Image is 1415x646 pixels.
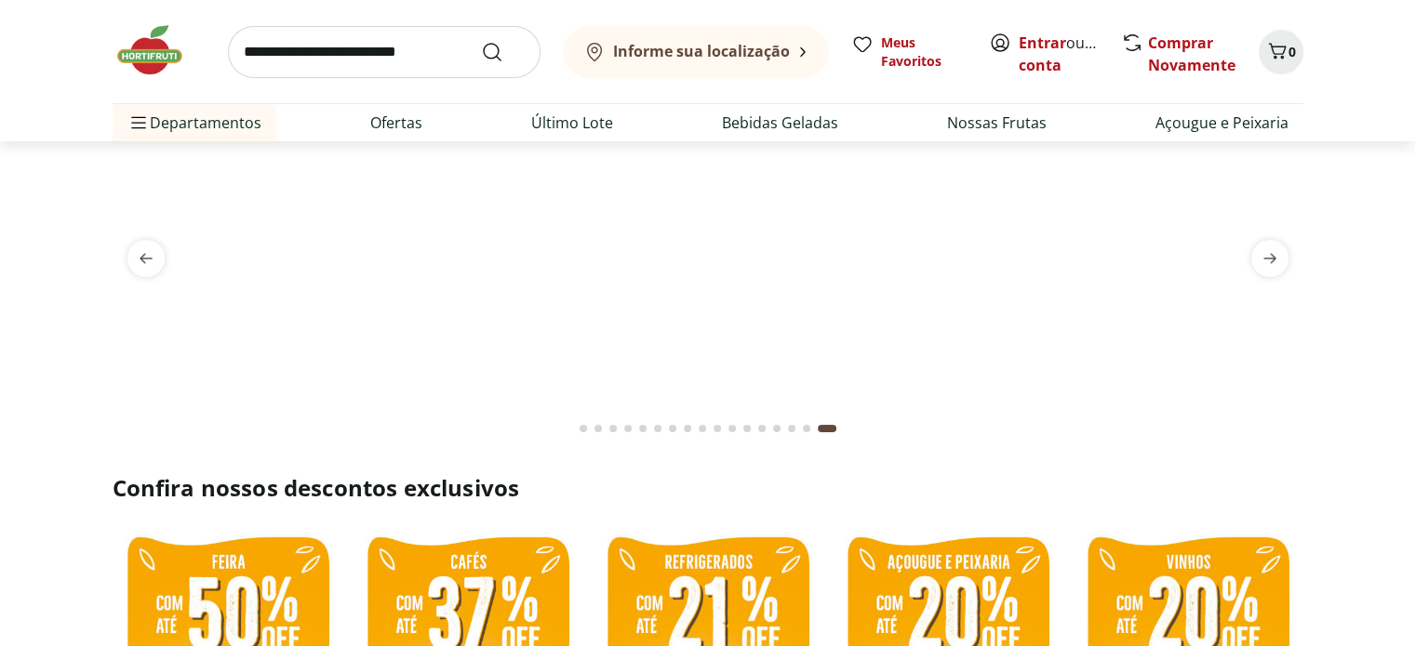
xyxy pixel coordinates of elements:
[113,473,1303,503] h2: Confira nossos descontos exclusivos
[591,406,606,451] button: Go to page 2 from fs-carousel
[814,406,840,451] button: Current page from fs-carousel
[1155,112,1288,134] a: Açougue e Peixaria
[947,112,1047,134] a: Nossas Frutas
[127,100,150,145] button: Menu
[531,112,613,134] a: Último Lote
[228,26,541,78] input: search
[1236,240,1303,277] button: next
[695,406,710,451] button: Go to page 9 from fs-carousel
[563,26,829,78] button: Informe sua localização
[1019,33,1066,53] a: Entrar
[799,406,814,451] button: Go to page 16 from fs-carousel
[851,33,967,71] a: Meus Favoritos
[881,33,967,71] span: Meus Favoritos
[650,406,665,451] button: Go to page 6 from fs-carousel
[710,406,725,451] button: Go to page 10 from fs-carousel
[769,406,784,451] button: Go to page 14 from fs-carousel
[113,240,180,277] button: previous
[1259,30,1303,74] button: Carrinho
[1019,32,1101,76] span: ou
[621,406,635,451] button: Go to page 4 from fs-carousel
[370,112,422,134] a: Ofertas
[113,22,206,78] img: Hortifruti
[725,406,740,451] button: Go to page 11 from fs-carousel
[606,406,621,451] button: Go to page 3 from fs-carousel
[680,406,695,451] button: Go to page 8 from fs-carousel
[481,41,526,63] button: Submit Search
[576,406,591,451] button: Go to page 1 from fs-carousel
[1019,33,1121,75] a: Criar conta
[740,406,754,451] button: Go to page 12 from fs-carousel
[754,406,769,451] button: Go to page 13 from fs-carousel
[613,41,790,61] b: Informe sua localização
[665,406,680,451] button: Go to page 7 from fs-carousel
[635,406,650,451] button: Go to page 5 from fs-carousel
[1288,43,1296,60] span: 0
[722,112,838,134] a: Bebidas Geladas
[784,406,799,451] button: Go to page 15 from fs-carousel
[1148,33,1235,75] a: Comprar Novamente
[127,100,261,145] span: Departamentos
